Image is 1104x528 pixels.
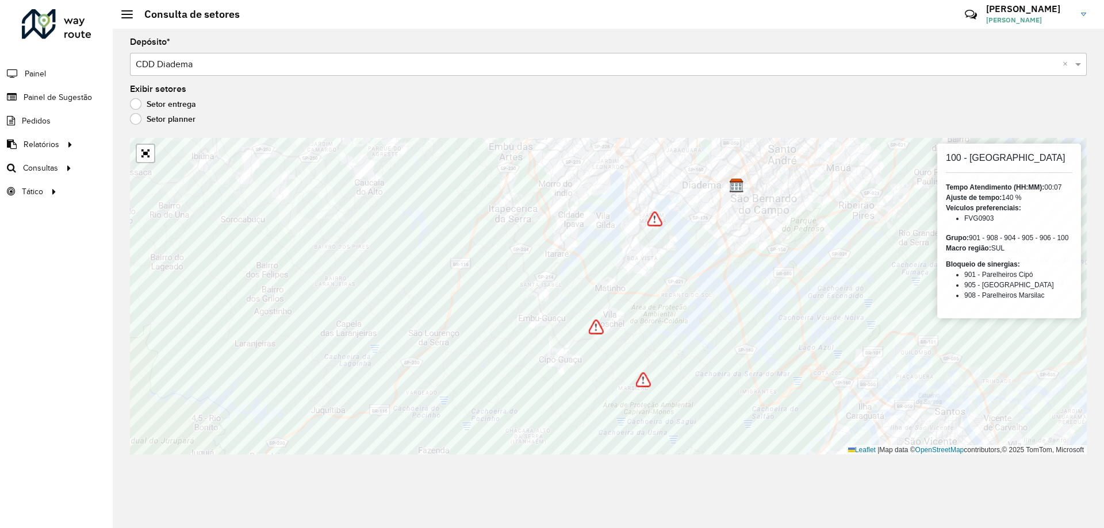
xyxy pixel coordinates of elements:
strong: Tempo Atendimento (HH:MM): [946,183,1044,191]
label: Setor entrega [130,98,196,110]
span: [PERSON_NAME] [986,15,1072,25]
strong: Veículos preferenciais: [946,204,1021,212]
li: FVG0903 [964,213,1072,223]
a: Contato Rápido [959,2,983,27]
a: Abrir mapa em tela cheia [137,145,154,162]
a: Leaflet [848,446,876,454]
strong: Bloqueio de sinergias: [946,260,1020,268]
img: Bloqueio de sinergias [647,211,662,226]
span: Painel [25,68,46,80]
span: Tático [22,186,43,198]
strong: Ajuste de tempo: [946,194,1002,202]
span: Painel de Sugestão [24,91,92,103]
label: Depósito [130,35,170,49]
div: SUL [946,243,1072,253]
a: OpenStreetMap [915,446,964,454]
h6: 100 - [GEOGRAPHIC_DATA] [946,152,1072,163]
li: 901 - Parelheiros Cipó [964,269,1072,280]
span: | [877,446,879,454]
div: 901 - 908 - 904 - 905 - 906 - 100 [946,233,1072,243]
div: 00:07 [946,182,1072,192]
span: Relatórios [24,138,59,151]
li: 905 - [GEOGRAPHIC_DATA] [964,280,1072,290]
li: 908 - Parelheiros Marsilac [964,290,1072,300]
label: Exibir setores [130,82,186,96]
span: Consultas [23,162,58,174]
span: Pedidos [22,115,51,127]
label: Setor planner [130,113,195,125]
strong: Macro região: [946,244,991,252]
h2: Consulta de setores [133,8,240,21]
div: 140 % [946,192,1072,203]
img: Bloqueio de sinergias [589,319,604,334]
span: Clear all [1063,57,1072,71]
strong: Grupo: [946,234,969,242]
img: Bloqueio de sinergias [636,372,651,387]
div: Map data © contributors,© 2025 TomTom, Microsoft [845,445,1087,455]
h3: [PERSON_NAME] [986,3,1072,14]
